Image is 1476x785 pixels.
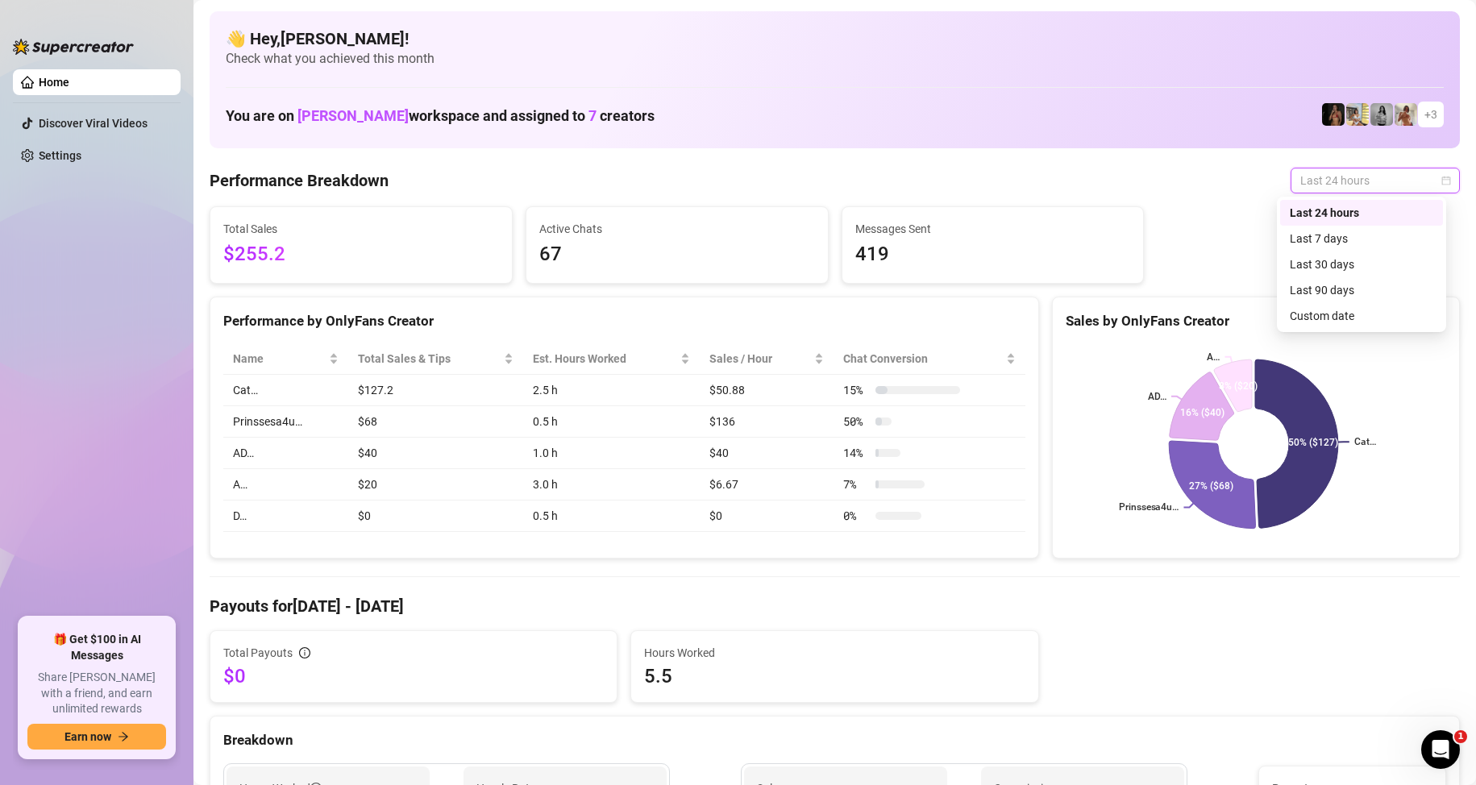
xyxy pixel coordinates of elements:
[843,476,869,493] span: 7 %
[348,438,524,469] td: $40
[539,239,815,270] span: 67
[223,220,499,238] span: Total Sales
[1346,103,1369,126] img: Prinssesa4u
[523,406,700,438] td: 0.5 h
[1370,103,1393,126] img: A
[1290,307,1433,325] div: Custom date
[348,500,524,532] td: $0
[1280,200,1443,226] div: Last 24 hours
[700,438,834,469] td: $40
[588,107,597,124] span: 7
[1424,106,1437,123] span: + 3
[843,350,1002,368] span: Chat Conversion
[539,220,815,238] span: Active Chats
[1148,391,1166,402] text: AD…
[1280,251,1443,277] div: Last 30 days
[223,663,604,689] span: $0
[1290,255,1433,273] div: Last 30 days
[1441,176,1451,185] span: calendar
[39,117,148,130] a: Discover Viral Videos
[523,469,700,500] td: 3.0 h
[644,663,1025,689] span: 5.5
[1066,310,1446,332] div: Sales by OnlyFans Creator
[223,644,293,662] span: Total Payouts
[1395,103,1417,126] img: Green
[1280,226,1443,251] div: Last 7 days
[523,500,700,532] td: 0.5 h
[1290,230,1433,247] div: Last 7 days
[226,27,1444,50] h4: 👋 Hey, [PERSON_NAME] !
[118,731,129,742] span: arrow-right
[700,500,834,532] td: $0
[358,350,501,368] span: Total Sales & Tips
[13,39,134,55] img: logo-BBDzfeDw.svg
[299,647,310,658] span: info-circle
[223,438,348,469] td: AD…
[223,469,348,500] td: A…
[1280,303,1443,329] div: Custom date
[700,406,834,438] td: $136
[1290,281,1433,299] div: Last 90 days
[843,381,869,399] span: 15 %
[348,406,524,438] td: $68
[1421,730,1460,769] iframe: Intercom live chat
[223,500,348,532] td: D…
[700,375,834,406] td: $50.88
[233,350,326,368] span: Name
[1207,351,1220,363] text: A…
[223,406,348,438] td: Prinssesa4u…
[709,350,811,368] span: Sales / Hour
[700,469,834,500] td: $6.67
[210,169,389,192] h4: Performance Breakdown
[64,730,111,743] span: Earn now
[223,343,348,375] th: Name
[223,239,499,270] span: $255.2
[27,632,166,663] span: 🎁 Get $100 in AI Messages
[855,239,1131,270] span: 419
[700,343,834,375] th: Sales / Hour
[855,220,1131,238] span: Messages Sent
[226,50,1444,68] span: Check what you achieved this month
[1454,730,1467,743] span: 1
[1322,103,1345,126] img: D
[348,343,524,375] th: Total Sales & Tips
[39,76,69,89] a: Home
[843,507,869,525] span: 0 %
[644,644,1025,662] span: Hours Worked
[843,444,869,462] span: 14 %
[1290,204,1433,222] div: Last 24 hours
[1354,437,1376,448] text: Cat…
[27,670,166,717] span: Share [PERSON_NAME] with a friend, and earn unlimited rewards
[834,343,1025,375] th: Chat Conversion
[523,438,700,469] td: 1.0 h
[223,310,1025,332] div: Performance by OnlyFans Creator
[223,729,1446,751] div: Breakdown
[27,724,166,750] button: Earn nowarrow-right
[297,107,409,124] span: [PERSON_NAME]
[210,595,1460,617] h4: Payouts for [DATE] - [DATE]
[1118,502,1179,513] text: Prinssesa4u…
[348,375,524,406] td: $127.2
[39,149,81,162] a: Settings
[843,413,869,430] span: 50 %
[1300,168,1450,193] span: Last 24 hours
[348,469,524,500] td: $20
[226,107,655,125] h1: You are on workspace and assigned to creators
[533,350,677,368] div: Est. Hours Worked
[523,375,700,406] td: 2.5 h
[223,375,348,406] td: Cat…
[1280,277,1443,303] div: Last 90 days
